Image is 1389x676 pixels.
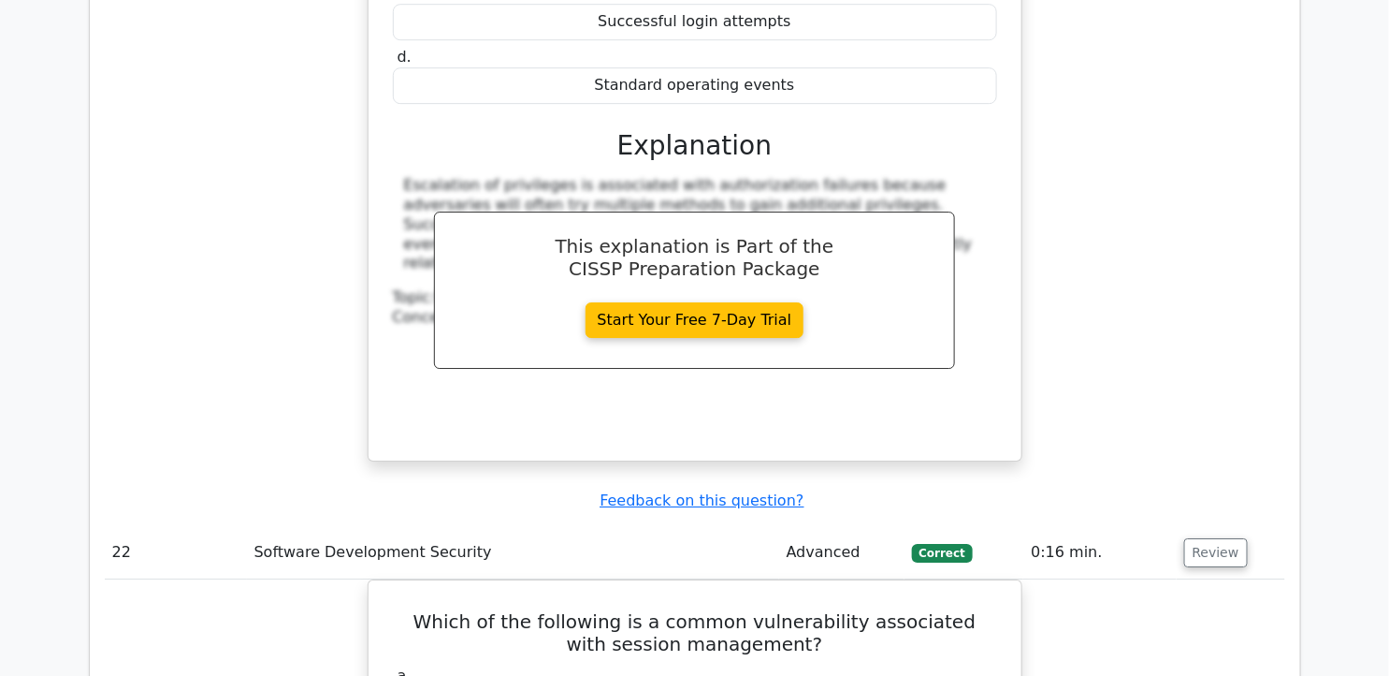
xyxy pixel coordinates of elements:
[779,526,904,580] td: Advanced
[105,526,247,580] td: 22
[247,526,779,580] td: Software Development Security
[404,176,986,273] div: Escalation of privileges is associated with authorization failures because adversaries will often...
[600,492,803,509] a: Feedback on this question?
[1023,526,1176,580] td: 0:16 min.
[393,4,997,40] div: Successful login attempts
[1184,538,1248,567] button: Review
[398,48,412,66] span: d.
[404,130,986,162] h3: Explanation
[393,308,997,328] div: Concept:
[912,544,973,563] span: Correct
[586,302,804,338] a: Start Your Free 7-Day Trial
[393,67,997,104] div: Standard operating events
[393,288,997,308] div: Topic:
[391,610,999,655] h5: Which of the following is a common vulnerability associated with session management?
